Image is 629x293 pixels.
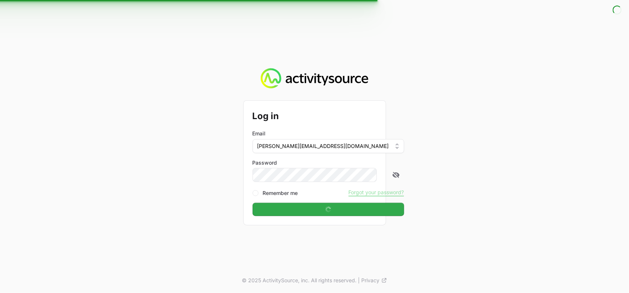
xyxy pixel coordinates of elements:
label: Remember me [263,189,298,197]
label: Email [253,130,266,137]
p: © 2025 ActivitySource, inc. All rights reserved. [242,277,357,284]
span: | [358,277,360,284]
span: [PERSON_NAME][EMAIL_ADDRESS][DOMAIN_NAME] [257,142,389,150]
h2: Log in [253,110,404,123]
button: [PERSON_NAME][EMAIL_ADDRESS][DOMAIN_NAME] [253,139,404,153]
label: Password [253,159,404,166]
img: Activity Source [261,68,368,89]
a: Privacy [362,277,387,284]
